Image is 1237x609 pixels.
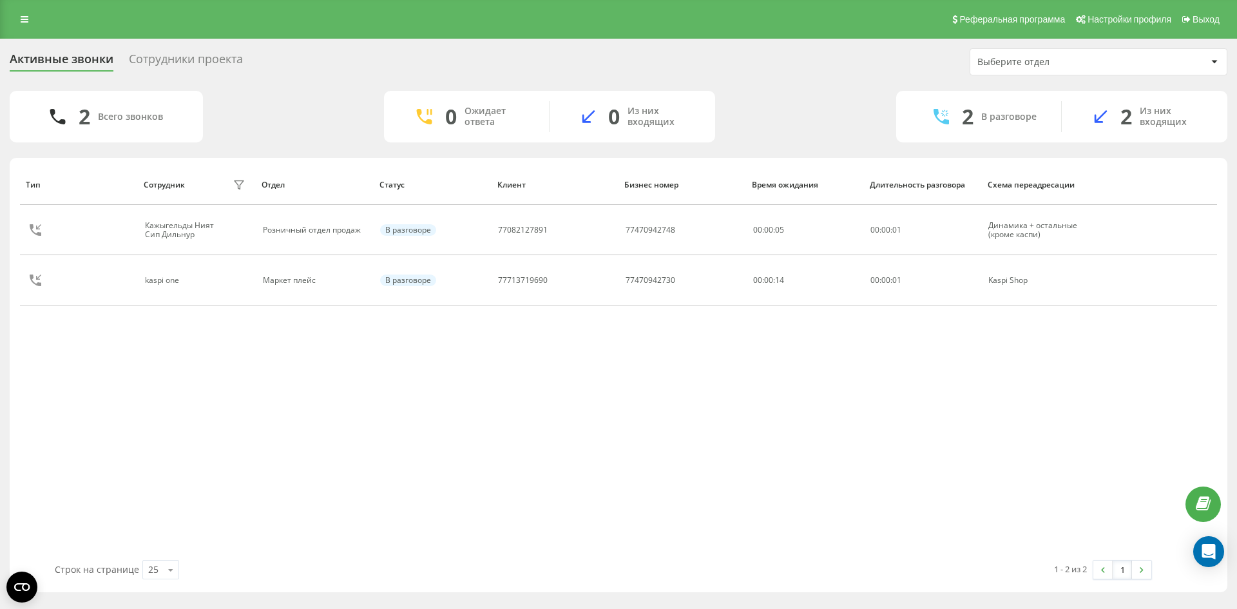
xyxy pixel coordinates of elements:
div: : : [870,276,901,285]
div: 2 [79,104,90,129]
div: Розничный отдел продаж [263,226,367,235]
div: Ожидает ответа [465,106,530,128]
div: Клиент [497,180,613,189]
div: Отдел [262,180,367,189]
span: Строк на странице [55,563,139,575]
div: Кажыгельды Ният Сип Дильнур [145,221,230,240]
div: Активные звонки [10,52,113,72]
div: Сотрудник [144,180,185,189]
span: 00 [870,224,879,235]
div: 2 [1120,104,1132,129]
div: 0 [608,104,620,129]
div: Всего звонков [98,111,163,122]
div: 77713719690 [498,276,548,285]
div: kaspi one [145,276,182,285]
span: Реферальная программа [959,14,1065,24]
div: Время ожидания [752,180,858,189]
div: Длительность разговора [870,180,975,189]
div: 1 - 2 из 2 [1054,563,1087,575]
div: 77470942748 [626,226,675,235]
div: 0 [445,104,457,129]
div: Kaspi Shop [988,276,1092,285]
a: 1 [1113,561,1132,579]
div: Сотрудники проекта [129,52,243,72]
div: 2 [962,104,973,129]
div: Динамика + остальные (кроме каспи) [988,221,1092,240]
div: В разговоре [981,111,1037,122]
div: Схема переадресации [988,180,1093,189]
div: Выберите отдел [977,57,1131,68]
span: Выход [1193,14,1220,24]
div: Статус [379,180,485,189]
div: : : [870,226,901,235]
div: Open Intercom Messenger [1193,536,1224,567]
div: В разговоре [380,275,436,286]
div: В разговоре [380,224,436,236]
div: 00:00:14 [753,276,857,285]
button: Open CMP widget [6,572,37,603]
div: Маркет плейс [263,276,367,285]
div: Тип [26,180,131,189]
div: 77470942730 [626,276,675,285]
span: 01 [892,275,901,285]
div: 25 [148,563,158,576]
span: 01 [892,224,901,235]
div: 00:00:05 [753,226,857,235]
div: 77082127891 [498,226,548,235]
span: Настройки профиля [1088,14,1171,24]
div: Бизнес номер [624,180,740,189]
span: 00 [881,224,890,235]
span: 00 [881,275,890,285]
span: 00 [870,275,879,285]
div: Из них входящих [1140,106,1208,128]
div: Из них входящих [628,106,696,128]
